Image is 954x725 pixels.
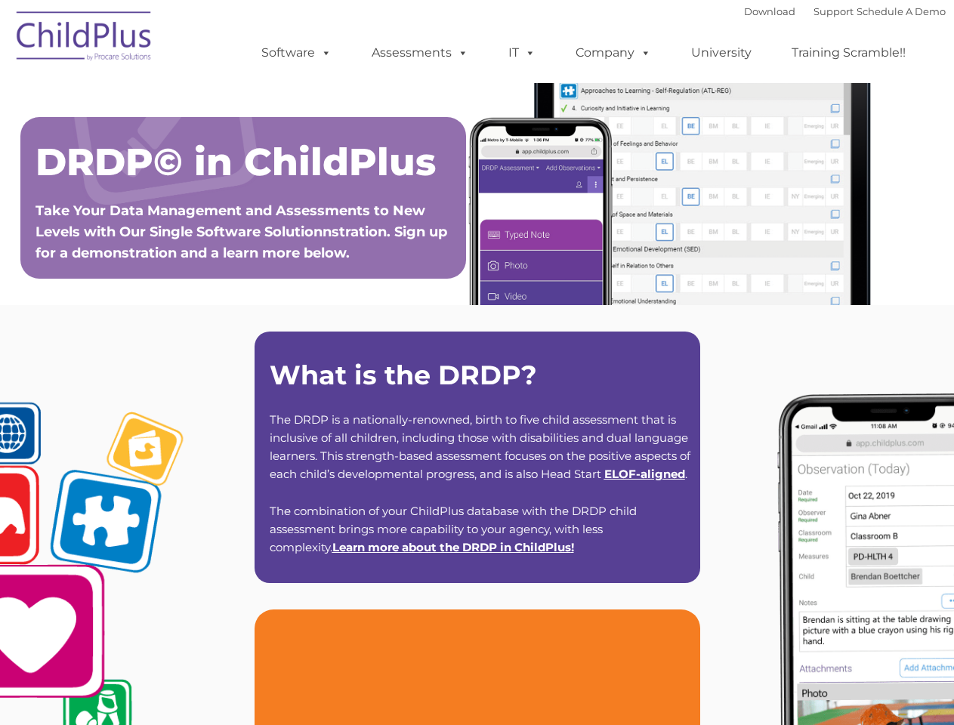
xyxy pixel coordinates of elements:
[36,202,447,261] span: Take Your Data Management and Assessments to New Levels with Our Single Software Solutionnstratio...
[357,38,483,68] a: Assessments
[246,38,347,68] a: Software
[744,5,795,17] a: Download
[776,38,921,68] a: Training Scramble!!
[604,467,685,481] a: ELOF-aligned
[676,38,767,68] a: University
[744,5,946,17] font: |
[560,38,666,68] a: Company
[814,5,854,17] a: Support
[332,540,571,554] a: Learn more about the DRDP in ChildPlus
[36,139,436,185] span: DRDP© in ChildPlus
[493,38,551,68] a: IT
[270,412,690,481] span: The DRDP is a nationally-renowned, birth to five child assessment that is inclusive of all childr...
[857,5,946,17] a: Schedule A Demo
[332,540,574,554] span: !
[270,359,537,391] strong: What is the DRDP?
[270,504,637,554] span: The combination of your ChildPlus database with the DRDP child assessment brings more capability ...
[9,1,160,76] img: ChildPlus by Procare Solutions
